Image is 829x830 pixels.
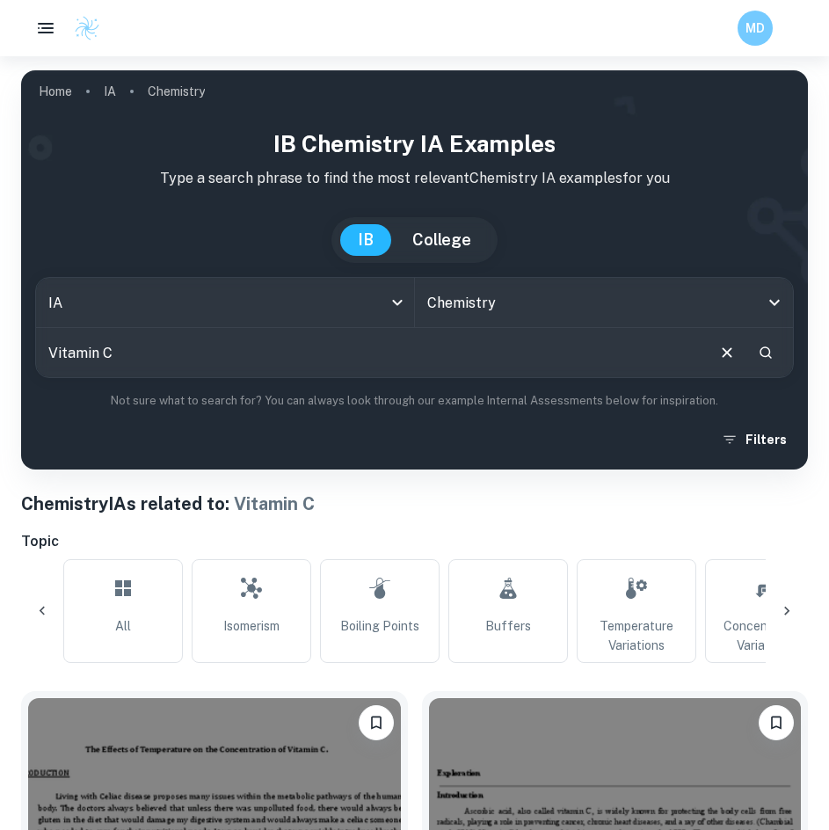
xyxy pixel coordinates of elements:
a: Clastify logo [63,15,100,41]
button: Bookmark [359,705,394,740]
button: Bookmark [759,705,794,740]
button: IB [340,224,391,256]
span: Temperature Variations [585,616,688,655]
a: Home [39,79,72,104]
span: All [115,616,131,636]
h1: IB Chemistry IA examples [35,127,794,161]
span: Boiling Points [340,616,419,636]
img: profile cover [21,70,808,470]
div: IA [36,278,414,327]
button: Clear [710,336,744,369]
button: Open [762,290,787,315]
img: Clastify logo [74,15,100,41]
button: Search [751,338,781,368]
span: Concentration Variations [713,616,817,655]
p: Chemistry [148,82,205,101]
input: E.g. enthalpy of combustion, Winkler method, phosphate and temperature... [36,328,703,377]
span: Buffers [485,616,531,636]
h6: Topic [21,531,808,552]
h6: MD [745,18,766,38]
h1: Chemistry IAs related to: [21,491,808,517]
a: IA [104,79,116,104]
button: MD [738,11,773,46]
button: College [395,224,489,256]
span: Isomerism [223,616,280,636]
button: Filters [717,424,794,455]
p: Type a search phrase to find the most relevant Chemistry IA examples for you [35,168,794,189]
span: Vitamin C [234,493,315,514]
p: Not sure what to search for? You can always look through our example Internal Assessments below f... [35,392,794,410]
